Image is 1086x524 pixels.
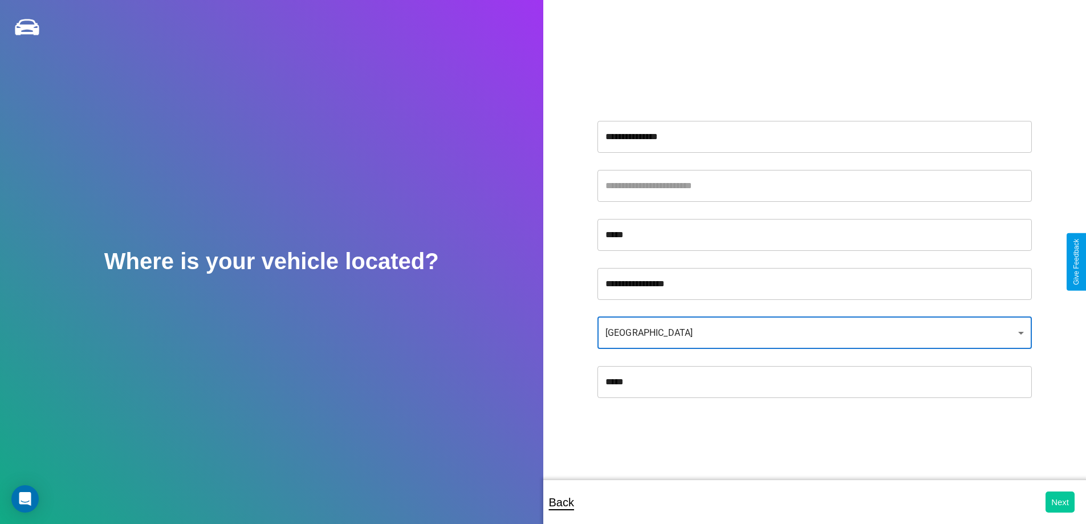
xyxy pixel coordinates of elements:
h2: Where is your vehicle located? [104,249,439,274]
div: [GEOGRAPHIC_DATA] [597,317,1032,349]
div: Open Intercom Messenger [11,485,39,513]
p: Back [549,492,574,513]
button: Next [1046,491,1075,513]
div: Give Feedback [1072,239,1080,285]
